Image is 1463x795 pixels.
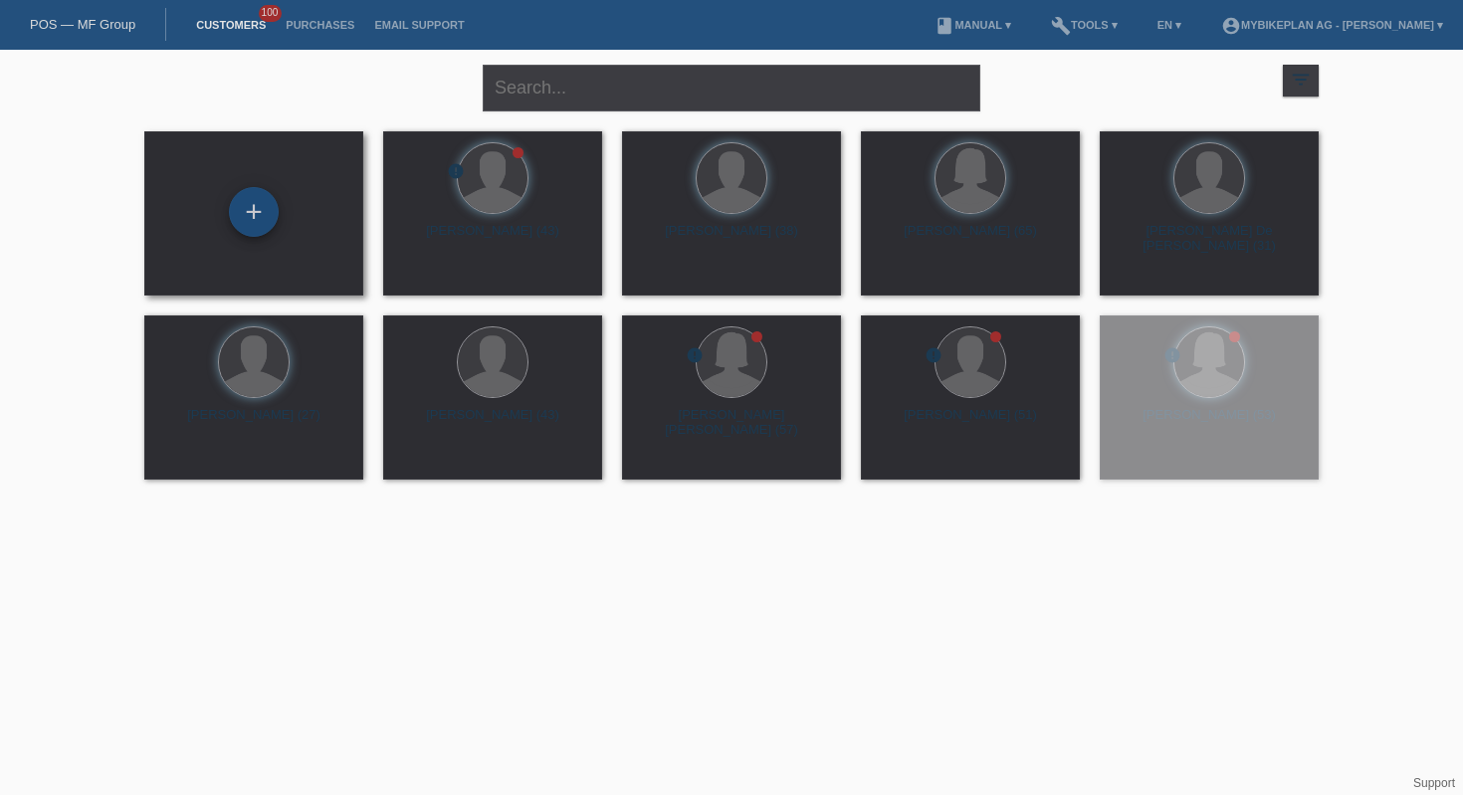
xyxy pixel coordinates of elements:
[1221,16,1241,36] i: account_circle
[686,346,704,367] div: unconfirmed, pending
[638,223,825,255] div: [PERSON_NAME] (38)
[1211,19,1453,31] a: account_circleMybikeplan AG - [PERSON_NAME] ▾
[30,17,135,32] a: POS — MF Group
[686,346,704,364] i: error
[1116,407,1303,439] div: [PERSON_NAME] (53)
[276,19,364,31] a: Purchases
[186,19,276,31] a: Customers
[925,19,1021,31] a: bookManual ▾
[364,19,474,31] a: Email Support
[877,223,1064,255] div: [PERSON_NAME] (65)
[1163,346,1181,364] i: error
[483,65,980,111] input: Search...
[259,5,283,22] span: 100
[638,407,825,439] div: [PERSON_NAME] [PERSON_NAME] (57)
[935,16,954,36] i: book
[925,346,942,367] div: unconfirmed, pending
[160,407,347,439] div: [PERSON_NAME] (27)
[399,407,586,439] div: [PERSON_NAME] (43)
[1413,776,1455,790] a: Support
[447,162,465,180] i: error
[447,162,465,183] div: unconfirmed, pending
[1041,19,1128,31] a: buildTools ▾
[1051,16,1071,36] i: build
[925,346,942,364] i: error
[1116,223,1303,255] div: [PERSON_NAME] De [PERSON_NAME] (31)
[1290,69,1312,91] i: filter_list
[399,223,586,255] div: [PERSON_NAME] (43)
[1148,19,1191,31] a: EN ▾
[1163,346,1181,367] div: unconfirmed, pending
[230,195,278,229] div: Add customer
[877,407,1064,439] div: [PERSON_NAME] (51)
